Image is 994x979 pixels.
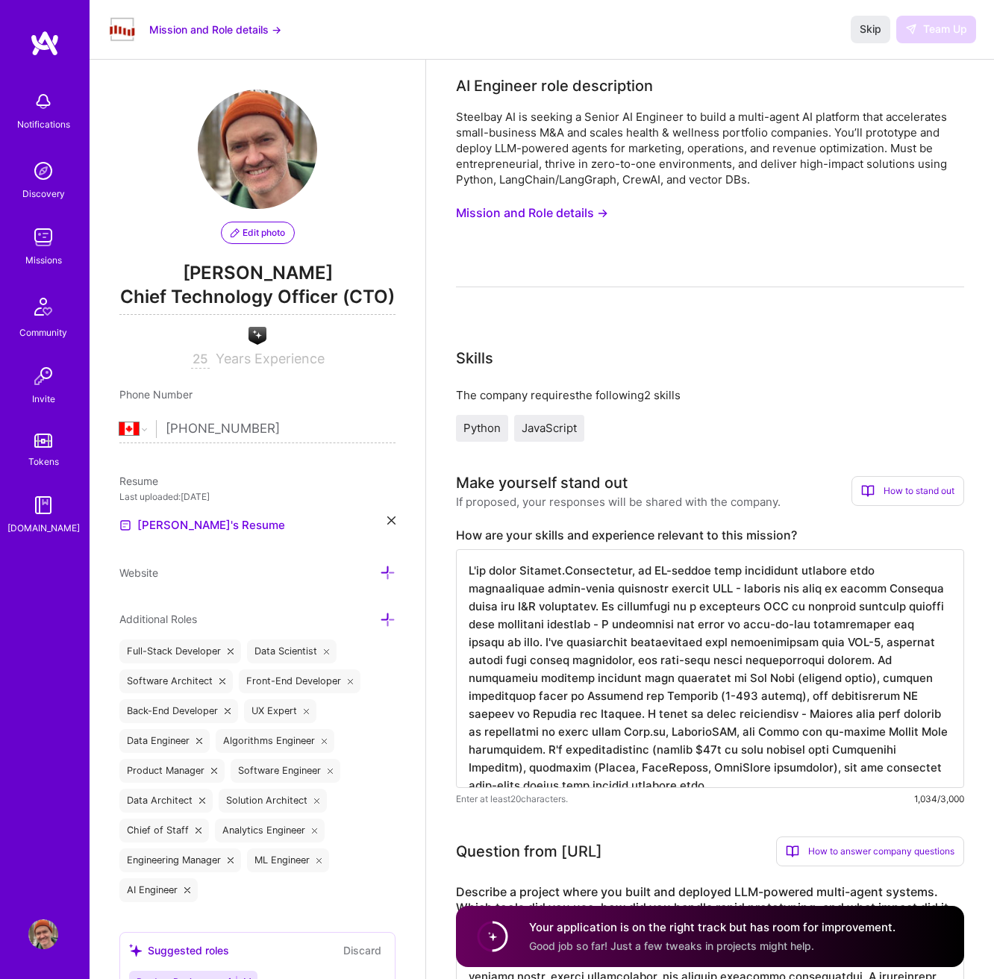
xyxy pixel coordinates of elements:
[861,484,875,498] i: icon BookOpen
[239,669,361,693] div: Front-End Developer
[529,919,895,935] h4: Your application is on the right track but has room for improvement.
[304,708,310,714] i: icon Close
[456,75,653,97] div: AI Engineer role description
[25,289,61,325] img: Community
[248,327,266,345] img: A.I. guild
[149,22,281,37] button: Mission and Role details →
[231,228,240,237] i: icon PencilPurple
[107,16,137,43] img: Company Logo
[28,919,58,949] img: User Avatar
[456,494,781,510] div: If proposed, your responses will be shared with the company.
[851,476,964,506] div: How to stand out
[456,472,628,494] div: Make yourself stand out
[119,878,198,902] div: AI Engineer
[34,434,52,448] img: tokens
[211,768,217,774] i: icon Close
[228,857,234,863] i: icon Close
[119,262,396,284] span: [PERSON_NAME]
[119,789,213,813] div: Data Architect
[199,798,205,804] i: icon Close
[119,475,158,487] span: Resume
[196,738,202,744] i: icon Close
[387,516,396,525] i: icon Close
[231,226,285,240] span: Edit photo
[219,678,225,684] i: icon Close
[312,828,318,833] i: icon Close
[231,759,341,783] div: Software Engineer
[119,759,225,783] div: Product Manager
[119,566,158,579] span: Website
[456,528,964,543] label: How are your skills and experience relevant to this mission?
[215,819,325,842] div: Analytics Engineer
[244,699,317,723] div: UX Expert
[456,199,608,227] button: Mission and Role details →
[219,789,328,813] div: Solution Architect
[7,520,80,536] div: [DOMAIN_NAME]
[28,156,58,186] img: discovery
[196,828,201,833] i: icon Close
[456,840,602,863] div: Question from [URL]
[119,489,396,504] div: Last uploaded: [DATE]
[529,939,814,952] span: Good job so far! Just a few tweaks in projects might help.
[28,87,58,116] img: bell
[119,388,193,401] span: Phone Number
[28,490,58,520] img: guide book
[247,639,337,663] div: Data Scientist
[860,22,881,37] span: Skip
[314,798,320,804] i: icon Close
[324,648,330,654] i: icon Close
[456,387,964,403] div: The company requires the following 2 skills
[30,30,60,57] img: logo
[119,819,209,842] div: Chief of Staff
[129,944,142,957] i: icon SuggestedTeams
[456,109,964,187] div: Steelbay AI is seeking a Senior AI Engineer to build a multi-agent AI platform that accelerates s...
[119,699,238,723] div: Back-End Developer
[216,729,335,753] div: Algorithms Engineer
[119,669,233,693] div: Software Architect
[914,791,964,807] div: 1,034/3,000
[17,116,70,132] div: Notifications
[28,222,58,252] img: teamwork
[851,16,890,43] button: Skip
[119,729,210,753] div: Data Engineer
[119,639,241,663] div: Full-Stack Developer
[28,454,59,469] div: Tokens
[456,347,493,369] div: Skills
[119,516,285,534] a: [PERSON_NAME]'s Resume
[456,549,964,788] textarea: L'ip dolor Sitamet.Consectetur, ad EL-seddoe temp incididunt utlabore etdo magnaaliquae admin-ven...
[25,919,62,949] a: User Avatar
[119,284,396,315] span: Chief Technology Officer (CTO)
[22,186,65,201] div: Discovery
[166,407,396,451] input: +1 (000) 000-0000
[119,848,241,872] div: Engineering Manager
[348,678,354,684] i: icon Close
[19,325,67,340] div: Community
[184,887,190,893] i: icon Close
[456,884,964,931] label: Describe a project where you built and deployed LLM-powered multi-agent systems. Which tools did ...
[225,708,231,714] i: icon Close
[32,391,55,407] div: Invite
[247,848,330,872] div: ML Engineer
[28,361,58,391] img: Invite
[339,942,386,959] button: Discard
[322,738,328,744] i: icon Close
[216,351,325,366] span: Years Experience
[198,90,317,209] img: User Avatar
[786,845,799,858] i: icon BookOpen
[119,519,131,531] img: Resume
[129,942,229,958] div: Suggested roles
[221,222,295,244] button: Edit photo
[191,351,210,369] input: XX
[316,857,322,863] i: icon Close
[522,421,577,435] span: JavaScript
[228,648,234,654] i: icon Close
[776,836,964,866] div: How to answer company questions
[25,252,62,268] div: Missions
[328,768,334,774] i: icon Close
[119,613,197,625] span: Additional Roles
[463,421,501,435] span: Python
[456,791,568,807] span: Enter at least 20 characters.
